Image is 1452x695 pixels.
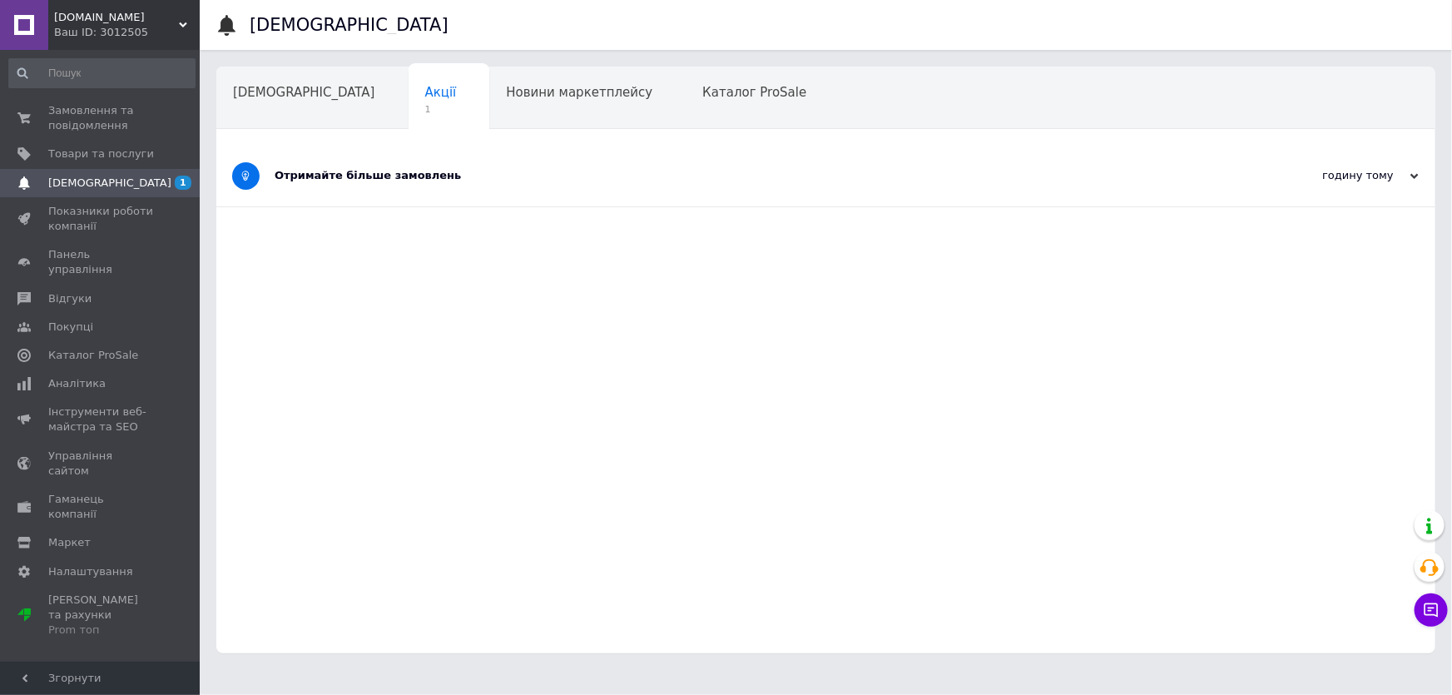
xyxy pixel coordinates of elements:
[1415,593,1448,627] button: Чат з покупцем
[175,176,191,190] span: 1
[48,405,154,434] span: Інструменти веб-майстра та SEO
[48,247,154,277] span: Панель управління
[425,85,457,100] span: Акції
[48,623,154,638] div: Prom топ
[702,85,806,100] span: Каталог ProSale
[48,535,91,550] span: Маркет
[48,348,138,363] span: Каталог ProSale
[233,85,375,100] span: [DEMOGRAPHIC_DATA]
[48,176,171,191] span: [DEMOGRAPHIC_DATA]
[48,146,154,161] span: Товари та послуги
[54,10,179,25] span: Tourist-lviv.com.ua
[275,168,1252,183] div: Отримайте більше замовлень
[250,15,448,35] h1: [DEMOGRAPHIC_DATA]
[425,103,457,116] span: 1
[48,103,154,133] span: Замовлення та повідомлення
[48,593,154,638] span: [PERSON_NAME] та рахунки
[48,492,154,522] span: Гаманець компанії
[8,58,196,88] input: Пошук
[48,320,93,335] span: Покупці
[48,564,133,579] span: Налаштування
[48,449,154,479] span: Управління сайтом
[506,85,652,100] span: Новини маркетплейсу
[48,291,92,306] span: Відгуки
[54,25,200,40] div: Ваш ID: 3012505
[48,376,106,391] span: Аналітика
[1252,168,1419,183] div: годину тому
[48,204,154,234] span: Показники роботи компанії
